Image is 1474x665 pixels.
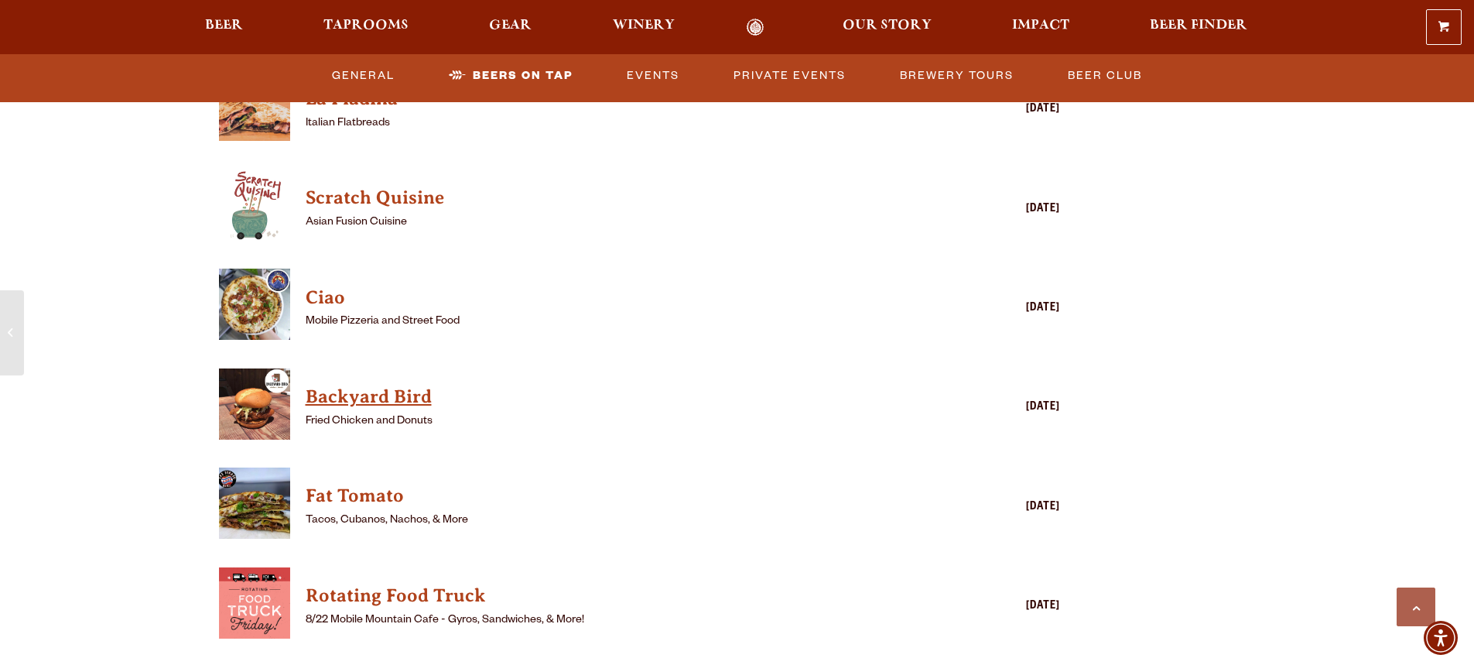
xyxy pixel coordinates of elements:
[306,484,929,509] h4: Fat Tomato
[727,19,785,36] a: Odell Home
[306,481,929,512] a: View Fat Tomato details (opens in a new window)
[219,368,290,440] img: thumbnail food truck
[306,413,929,431] p: Fried Chicken and Donuts
[306,581,929,612] a: View Rotating Food Truck details (opens in a new window)
[936,300,1060,318] div: [DATE]
[306,385,929,410] h4: Backyard Bird
[443,58,579,94] a: Beers on Tap
[1002,19,1079,36] a: Impact
[727,58,852,94] a: Private Events
[219,567,290,647] a: View Rotating Food Truck details (opens in a new window)
[1012,19,1069,32] span: Impact
[621,58,686,94] a: Events
[936,399,1060,417] div: [DATE]
[219,170,290,249] a: View Scratch Quisine details (opens in a new window)
[306,186,929,211] h4: Scratch Quisine
[306,584,929,608] h4: Rotating Food Truck
[195,19,253,36] a: Beer
[894,58,1020,94] a: Brewery Tours
[489,19,532,32] span: Gear
[313,19,419,36] a: Taprooms
[219,368,290,448] a: View Backyard Bird details (opens in a new window)
[219,70,290,149] a: View La Piadina details (opens in a new window)
[306,382,929,413] a: View Backyard Bird details (opens in a new window)
[306,286,929,310] h4: Ciao
[219,269,290,348] a: View Ciao details (opens in a new window)
[306,115,929,133] p: Italian Flatbreads
[1424,621,1458,655] div: Accessibility Menu
[219,567,290,639] img: thumbnail food truck
[306,214,929,232] p: Asian Fusion Cuisine
[306,512,929,530] p: Tacos, Cubanos, Nachos, & More
[936,499,1060,517] div: [DATE]
[306,313,929,331] p: Mobile Pizzeria and Street Food
[306,283,929,314] a: View Ciao details (opens in a new window)
[306,612,929,630] p: 8/22 Mobile Mountain Cafe - Gyros, Sandwiches, & More!
[306,183,929,214] a: View Scratch Quisine details (opens in a new window)
[936,201,1060,219] div: [DATE]
[323,19,409,32] span: Taprooms
[1397,588,1435,626] a: Scroll to top
[613,19,675,32] span: Winery
[1140,19,1257,36] a: Beer Finder
[219,468,290,539] img: thumbnail food truck
[479,19,542,36] a: Gear
[219,70,290,141] img: thumbnail food truck
[219,468,290,547] a: View Fat Tomato details (opens in a new window)
[1062,58,1148,94] a: Beer Club
[219,170,290,241] img: thumbnail food truck
[205,19,243,32] span: Beer
[603,19,685,36] a: Winery
[219,269,290,340] img: thumbnail food truck
[936,101,1060,119] div: [DATE]
[1150,19,1247,32] span: Beer Finder
[833,19,942,36] a: Our Story
[936,598,1060,616] div: [DATE]
[843,19,932,32] span: Our Story
[326,58,401,94] a: General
